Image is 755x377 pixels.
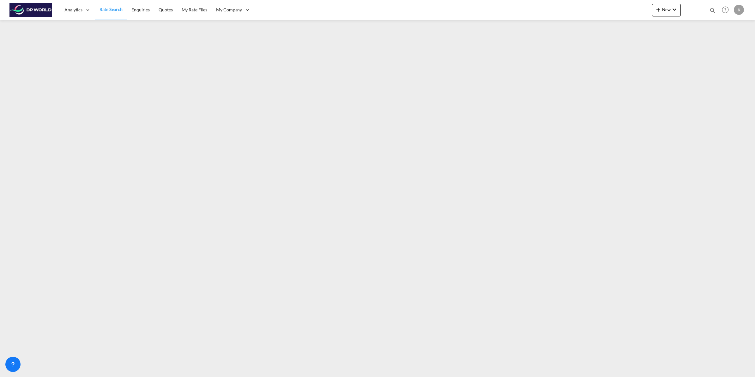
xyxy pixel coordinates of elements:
[100,7,123,12] span: Rate Search
[709,7,716,14] md-icon: icon-magnify
[655,7,678,12] span: New
[720,4,731,15] span: Help
[131,7,150,12] span: Enquiries
[216,7,242,13] span: My Company
[734,5,744,15] div: K
[655,6,662,13] md-icon: icon-plus 400-fg
[159,7,172,12] span: Quotes
[182,7,208,12] span: My Rate Files
[64,7,82,13] span: Analytics
[720,4,734,16] div: Help
[9,3,52,17] img: c08ca190194411f088ed0f3ba295208c.png
[671,6,678,13] md-icon: icon-chevron-down
[709,7,716,16] div: icon-magnify
[652,4,681,16] button: icon-plus 400-fgNewicon-chevron-down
